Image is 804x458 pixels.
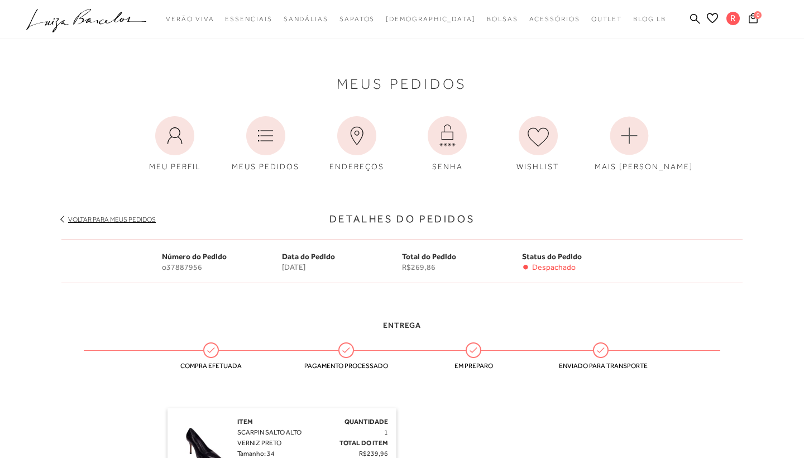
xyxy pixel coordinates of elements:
a: noSubCategoriesText [166,9,214,30]
span: 0 [754,11,762,19]
span: Entrega [383,321,421,330]
span: SENHA [432,162,463,171]
span: [DEMOGRAPHIC_DATA] [386,15,476,23]
span: Item [237,418,253,426]
span: WISHLIST [516,162,559,171]
span: Sapatos [339,15,375,23]
span: 1 [384,428,388,436]
a: noSubCategoriesText [386,9,476,30]
span: SCARPIN SALTO ALTO VERNIZ PRETO [237,428,301,447]
span: Quantidade [344,418,388,426]
a: MEUS PEDIDOS [223,111,309,178]
span: Meus Pedidos [337,78,468,90]
span: Pagamento processado [304,362,388,370]
span: Total do Pedido [402,252,456,261]
a: MEU PERFIL [132,111,218,178]
span: Sandálias [284,15,328,23]
span: Número do Pedido [162,252,227,261]
button: R [721,11,745,28]
button: 0 [745,12,761,27]
span: Outlet [591,15,623,23]
span: Data do Pedido [282,252,335,261]
span: R$239,96 [359,450,388,457]
a: noSubCategoriesText [591,9,623,30]
h3: Detalhes do Pedidos [61,212,743,227]
a: MAIS [PERSON_NAME] [586,111,672,178]
span: Despachado [532,263,576,272]
span: Compra efetuada [169,362,253,370]
span: o37887956 [162,263,282,272]
span: Enviado para transporte [559,362,643,370]
span: • [522,263,529,272]
span: Status do Pedido [522,252,582,261]
span: Verão Viva [166,15,214,23]
a: noSubCategoriesText [284,9,328,30]
a: ENDEREÇOS [314,111,400,178]
span: R [726,12,740,25]
span: Em preparo [432,362,515,370]
a: Voltar para meus pedidos [68,216,156,223]
span: ENDEREÇOS [329,162,384,171]
span: Essenciais [225,15,272,23]
span: Total do Item [339,439,388,447]
span: MEUS PEDIDOS [232,162,299,171]
a: BLOG LB [633,9,666,30]
span: MAIS [PERSON_NAME] [595,162,693,171]
span: Acessórios [529,15,580,23]
a: noSubCategoriesText [487,9,518,30]
span: Tamanho: 34 [237,450,275,457]
a: WISHLIST [495,111,581,178]
span: [DATE] [282,263,402,272]
span: R$269,86 [402,263,522,272]
a: noSubCategoriesText [529,9,580,30]
span: Bolsas [487,15,518,23]
a: noSubCategoriesText [339,9,375,30]
a: SENHA [404,111,490,178]
a: noSubCategoriesText [225,9,272,30]
span: MEU PERFIL [149,162,201,171]
span: BLOG LB [633,15,666,23]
